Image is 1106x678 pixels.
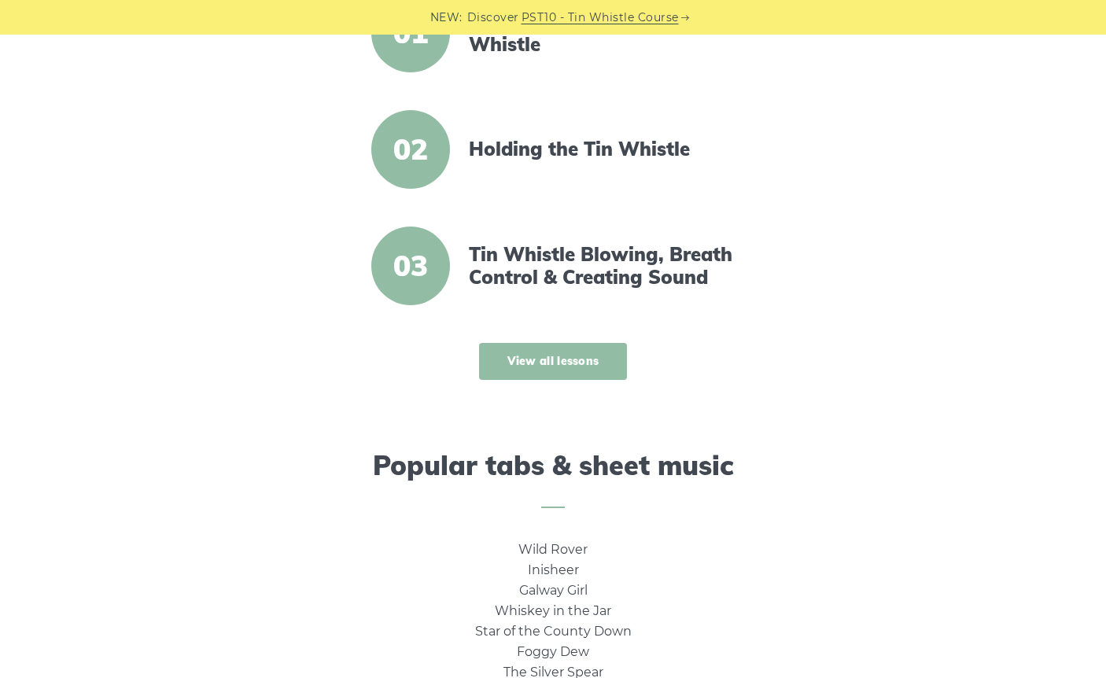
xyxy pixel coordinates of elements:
span: 02 [371,110,450,189]
span: Discover [467,9,519,27]
a: Whiskey in the Jar [495,603,611,618]
a: Foggy Dew [517,644,589,659]
a: Tin Whistle Blowing, Breath Control & Creating Sound [469,243,739,289]
a: Holding the Tin Whistle [469,138,739,160]
span: NEW: [430,9,463,27]
a: View all lessons [479,343,628,380]
h2: Popular tabs & sheet music [109,450,997,509]
a: Galway Girl [519,583,588,598]
a: Inisheer [528,562,579,577]
a: Getting Started on the Tin Whistle [469,10,739,56]
a: PST10 - Tin Whistle Course [522,9,679,27]
span: 03 [371,227,450,305]
a: Wild Rover [518,542,588,557]
a: Star of the County Down [475,624,632,639]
